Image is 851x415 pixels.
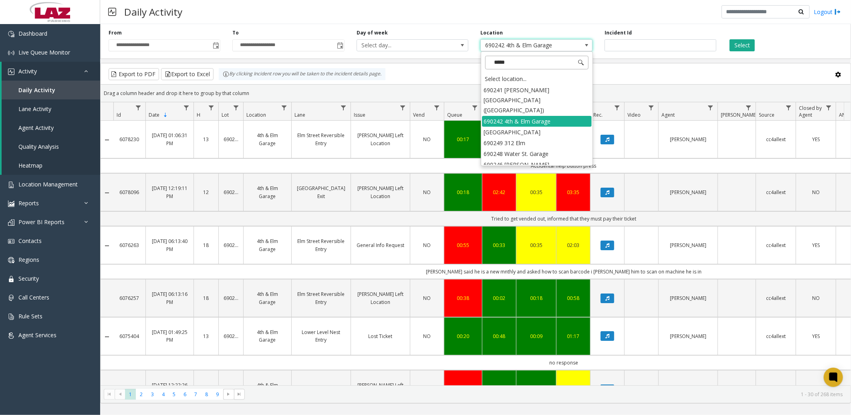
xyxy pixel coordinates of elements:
[108,2,116,22] img: pageIcon
[593,111,603,118] span: Rec.
[224,332,238,340] a: 690242
[812,189,820,196] span: NO
[415,136,439,143] a: NO
[561,188,585,196] div: 03:35
[199,188,214,196] a: 12
[449,332,477,340] a: 00:20
[149,111,159,118] span: Date
[482,127,592,138] li: [GEOGRAPHIC_DATA]
[162,112,169,118] span: Sortable
[482,138,592,148] li: 690249 312 Elm
[222,111,229,118] span: Lot
[234,389,245,400] span: Go to the last page
[801,294,831,302] a: NO
[413,111,425,118] span: Vend
[482,73,592,85] div: Select location...
[118,136,141,143] a: 6078230
[296,328,346,344] a: Lower Level Nest Entry
[423,333,431,340] span: NO
[151,381,189,397] a: [DATE] 12:22:26 AM
[211,40,220,51] span: Toggle popup
[759,111,774,118] span: Source
[18,30,47,37] span: Dashboard
[151,237,189,253] a: [DATE] 06:13:40 PM
[521,188,551,196] a: 00:35
[101,102,851,385] div: Data table
[482,159,592,180] li: 690246 [PERSON_NAME][GEOGRAPHIC_DATA]
[212,389,223,400] span: Page 9
[521,332,551,340] a: 00:09
[248,237,286,253] a: 4th & Elm Garage
[663,188,713,196] a: [PERSON_NAME]
[661,111,675,118] span: Agent
[338,102,349,113] a: Lane Filter Menu
[151,132,189,147] a: [DATE] 01:06:31 PM
[179,389,190,400] span: Page 6
[356,184,405,200] a: [PERSON_NAME] Left Location
[18,256,39,263] span: Regions
[2,81,100,99] a: Daily Activity
[18,124,54,132] span: Agent Activity
[18,312,42,320] span: Rule Sets
[118,241,141,249] a: 6076263
[449,294,477,302] a: 00:38
[248,184,286,200] a: 4th & Elm Garage
[521,241,551,249] div: 00:35
[761,332,791,340] a: cc4allext
[197,111,200,118] span: H
[356,332,405,340] a: Lost Ticket
[8,332,14,339] img: 'icon'
[449,241,477,249] a: 00:55
[224,294,238,302] a: 690242
[8,257,14,263] img: 'icon'
[397,102,408,113] a: Issue Filter Menu
[199,241,214,249] a: 18
[561,332,585,340] div: 01:17
[296,132,346,147] a: Elm Street Reversible Entry
[169,389,179,400] span: Page 5
[158,389,169,400] span: Page 4
[18,162,42,169] span: Heatmap
[612,102,623,113] a: Rec. Filter Menu
[8,314,14,320] img: 'icon'
[487,332,511,340] a: 00:48
[2,156,100,175] a: Heatmap
[761,294,791,302] a: cc4allext
[246,111,266,118] span: Location
[8,219,14,226] img: 'icon'
[296,237,346,253] a: Elm Street Reversible Entry
[812,136,820,143] span: YES
[561,294,585,302] div: 00:58
[487,241,511,249] a: 00:33
[799,105,822,118] span: Closed by Agent
[8,182,14,188] img: 'icon'
[18,275,39,282] span: Security
[18,218,65,226] span: Power BI Reports
[224,188,238,196] a: 690242
[663,136,713,143] a: [PERSON_NAME]
[356,381,405,397] a: [PERSON_NAME] Left Location
[199,136,214,143] a: 13
[2,99,100,118] a: Lane Activity
[101,334,113,340] a: Collapse Details
[231,102,242,113] a: Lot Filter Menu
[783,102,794,113] a: Source Filter Menu
[118,332,141,340] a: 6075404
[470,102,480,113] a: Queue Filter Menu
[232,29,239,36] label: To
[248,290,286,306] a: 4th & Elm Garage
[423,136,431,143] span: NO
[296,290,346,306] a: Elm Street Reversible Entry
[120,2,186,22] h3: Daily Activity
[335,40,344,51] span: Toggle popup
[356,241,405,249] a: General Info Request
[161,68,214,80] button: Export to Excel
[117,111,121,118] span: Id
[721,111,757,118] span: [PERSON_NAME]
[18,180,78,188] span: Location Management
[823,102,834,113] a: Closed by Agent Filter Menu
[199,332,214,340] a: 13
[2,118,100,137] a: Agent Activity
[481,40,570,51] span: 690242 4th & Elm Garage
